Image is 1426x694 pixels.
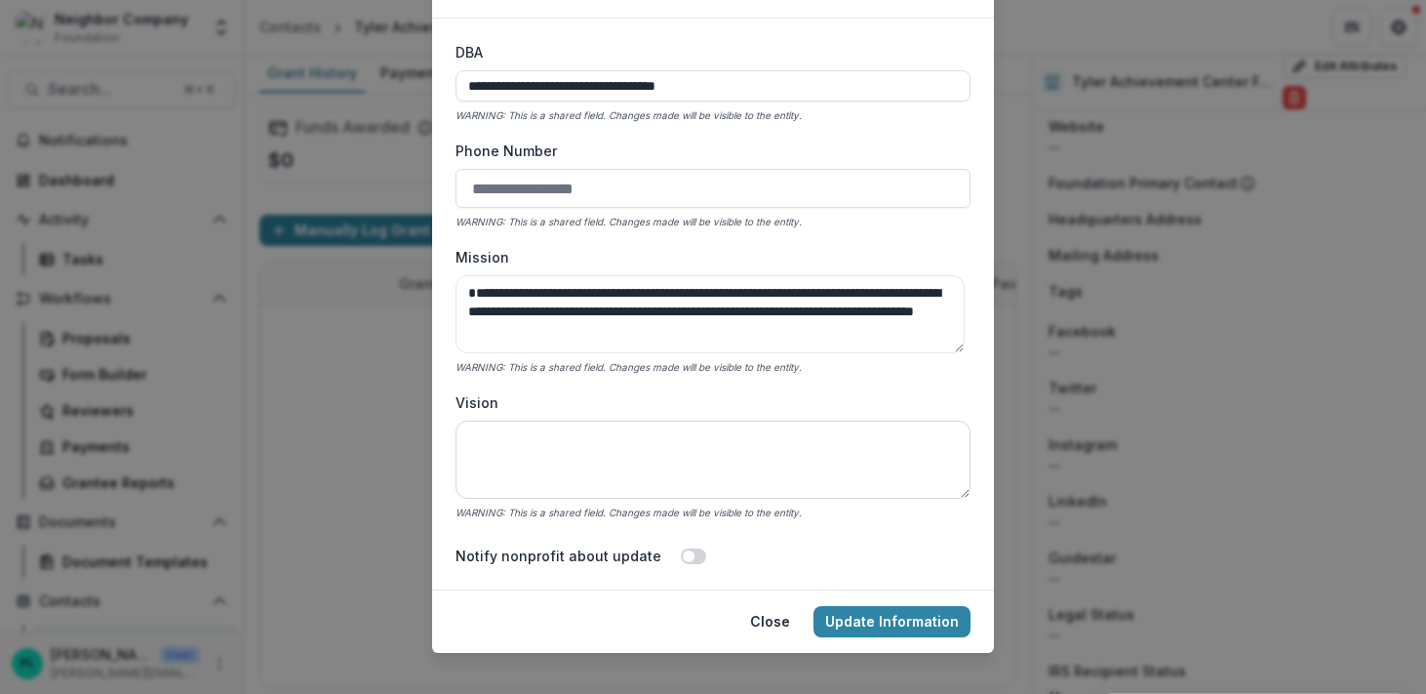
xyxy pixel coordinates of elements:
i: WARNING: This is a shared field. Changes made will be visible to the entity. [456,507,802,518]
label: Notify nonprofit about update [456,546,661,566]
button: Update Information [813,606,970,637]
label: Vision [456,392,959,413]
label: DBA [456,42,959,62]
label: Mission [456,247,959,267]
i: WARNING: This is a shared field. Changes made will be visible to the entity. [456,109,802,121]
label: Phone Number [456,141,959,161]
i: WARNING: This is a shared field. Changes made will be visible to the entity. [456,216,802,227]
i: WARNING: This is a shared field. Changes made will be visible to the entity. [456,361,802,373]
button: Close [738,606,802,637]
